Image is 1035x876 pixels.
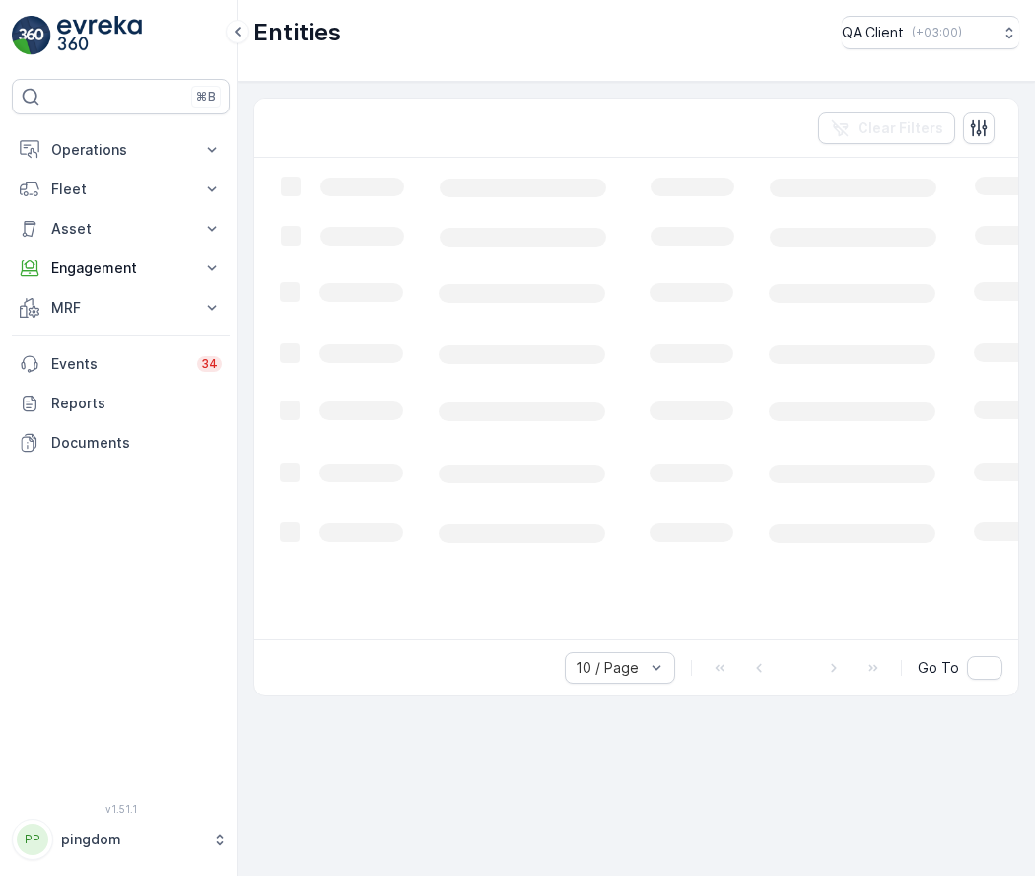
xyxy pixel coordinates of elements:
[51,354,185,374] p: Events
[17,824,48,855] div: PP
[61,830,202,849] p: pingdom
[12,819,230,860] button: PPpingdom
[12,344,230,384] a: Events34
[842,16,1019,49] button: QA Client(+03:00)
[12,803,230,815] span: v 1.51.1
[12,288,230,328] button: MRF
[51,180,190,199] p: Fleet
[51,219,190,239] p: Asset
[201,356,218,372] p: 34
[858,118,943,138] p: Clear Filters
[12,16,51,55] img: logo
[12,130,230,170] button: Operations
[51,140,190,160] p: Operations
[12,249,230,288] button: Engagement
[12,170,230,209] button: Fleet
[12,384,230,423] a: Reports
[253,17,341,48] p: Entities
[196,89,216,105] p: ⌘B
[51,394,222,413] p: Reports
[51,298,190,318] p: MRF
[842,23,904,42] p: QA Client
[912,25,962,40] p: ( +03:00 )
[12,423,230,463] a: Documents
[12,209,230,249] button: Asset
[51,433,222,453] p: Documents
[918,658,959,678] span: Go To
[57,16,142,55] img: logo_light-DOdMpM7g.png
[818,112,955,144] button: Clear Filters
[51,258,190,278] p: Engagement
